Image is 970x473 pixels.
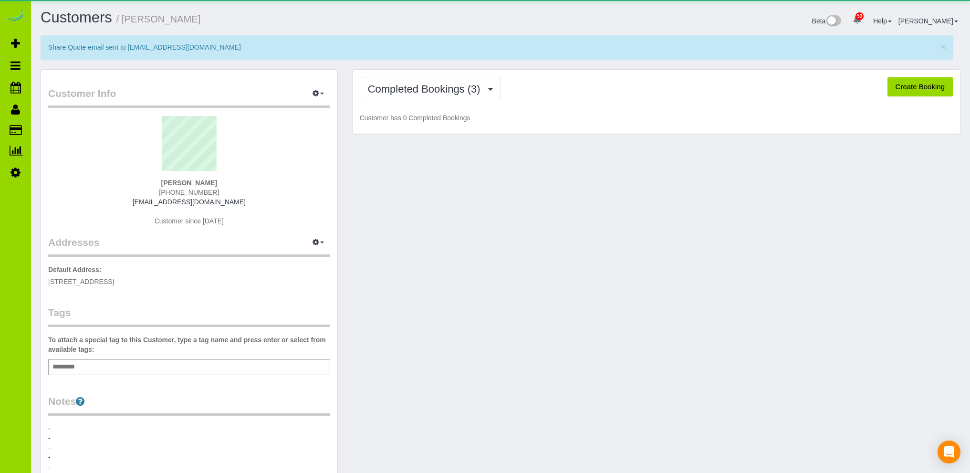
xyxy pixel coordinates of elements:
[41,9,112,26] a: Customers
[6,10,25,23] img: Automaid Logo
[360,77,501,101] button: Completed Bookings (3)
[48,335,330,354] label: To attach a special tag to this Customer, type a tag name and press enter or select from availabl...
[940,41,946,52] span: ×
[898,17,958,25] a: [PERSON_NAME]
[48,265,102,274] label: Default Address:
[812,17,842,25] a: Beta
[48,42,936,52] p: Share Quote email sent to [EMAIL_ADDRESS][DOMAIN_NAME]
[848,10,866,31] a: 53
[825,15,841,28] img: New interface
[159,189,219,196] span: [PHONE_NUMBER]
[887,77,953,97] button: Create Booking
[940,42,946,52] button: Close
[48,305,330,327] legend: Tags
[48,86,330,108] legend: Customer Info
[855,12,864,20] span: 53
[360,113,953,123] p: Customer has 0 Completed Bookings
[133,198,246,206] a: [EMAIL_ADDRESS][DOMAIN_NAME]
[161,179,217,187] strong: [PERSON_NAME]
[116,14,201,24] small: / [PERSON_NAME]
[48,394,330,416] legend: Notes
[938,441,960,463] div: Open Intercom Messenger
[873,17,892,25] a: Help
[48,278,114,285] span: [STREET_ADDRESS]
[155,217,224,225] span: Customer since [DATE]
[368,83,485,95] span: Completed Bookings (3)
